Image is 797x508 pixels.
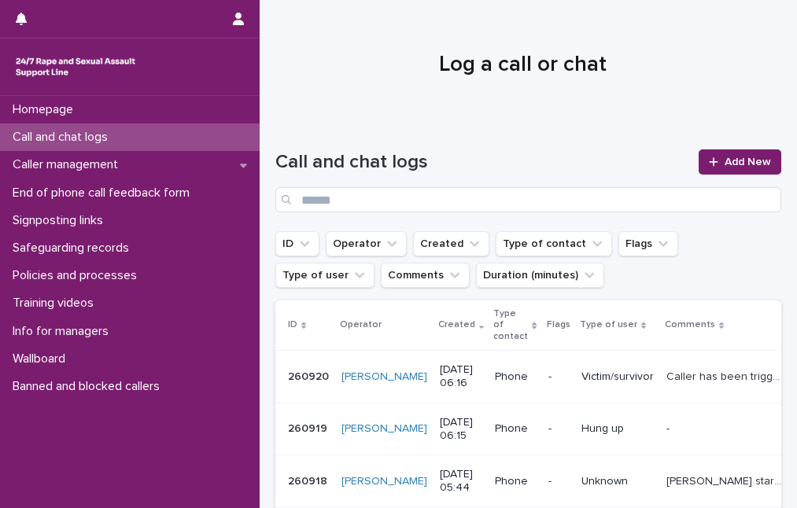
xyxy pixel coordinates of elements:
[495,475,535,488] p: Phone
[476,263,604,288] button: Duration (minutes)
[340,316,382,333] p: Operator
[6,102,86,117] p: Homepage
[6,241,142,256] p: Safeguarding records
[6,213,116,228] p: Signposting links
[275,231,319,256] button: ID
[666,419,673,436] p: -
[581,475,654,488] p: Unknown
[438,316,475,333] p: Created
[548,370,569,384] p: -
[341,370,427,384] a: [PERSON_NAME]
[6,130,120,145] p: Call and chat logs
[6,324,121,339] p: Info for managers
[13,51,138,83] img: rhQMoQhaT3yELyF149Cw
[496,231,612,256] button: Type of contact
[580,316,637,333] p: Type of user
[548,475,569,488] p: -
[6,186,202,201] p: End of phone call feedback form
[381,263,470,288] button: Comments
[6,268,149,283] p: Policies and processes
[288,419,330,436] p: 260919
[275,263,375,288] button: Type of user
[440,468,482,495] p: [DATE] 05:44
[547,316,570,333] p: Flags
[725,156,771,167] span: Add New
[6,352,78,366] p: Wallboard
[326,231,407,256] button: Operator
[495,370,535,384] p: Phone
[6,296,106,311] p: Training videos
[665,316,715,333] p: Comments
[275,151,689,174] h1: Call and chat logs
[493,305,528,345] p: Type of contact
[341,422,427,436] a: [PERSON_NAME]
[440,416,482,443] p: [DATE] 06:15
[618,231,678,256] button: Flags
[6,157,131,172] p: Caller management
[288,316,297,333] p: ID
[288,367,332,384] p: 260920
[341,475,427,488] a: [PERSON_NAME]
[581,370,654,384] p: Victim/survivor
[288,472,330,488] p: 260918
[275,187,781,212] input: Search
[548,422,569,436] p: -
[666,472,787,488] p: Caller started off talking about being triggered by a past experience, then they went into a flas...
[666,367,787,384] p: Caller has been triggered by the news/media coverage of the NOS minister sexual abuse case. Time ...
[699,149,781,175] a: Add New
[440,363,482,390] p: [DATE] 06:16
[275,52,770,79] h1: Log a call or chat
[413,231,489,256] button: Created
[6,379,172,394] p: Banned and blocked callers
[495,422,535,436] p: Phone
[581,422,654,436] p: Hung up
